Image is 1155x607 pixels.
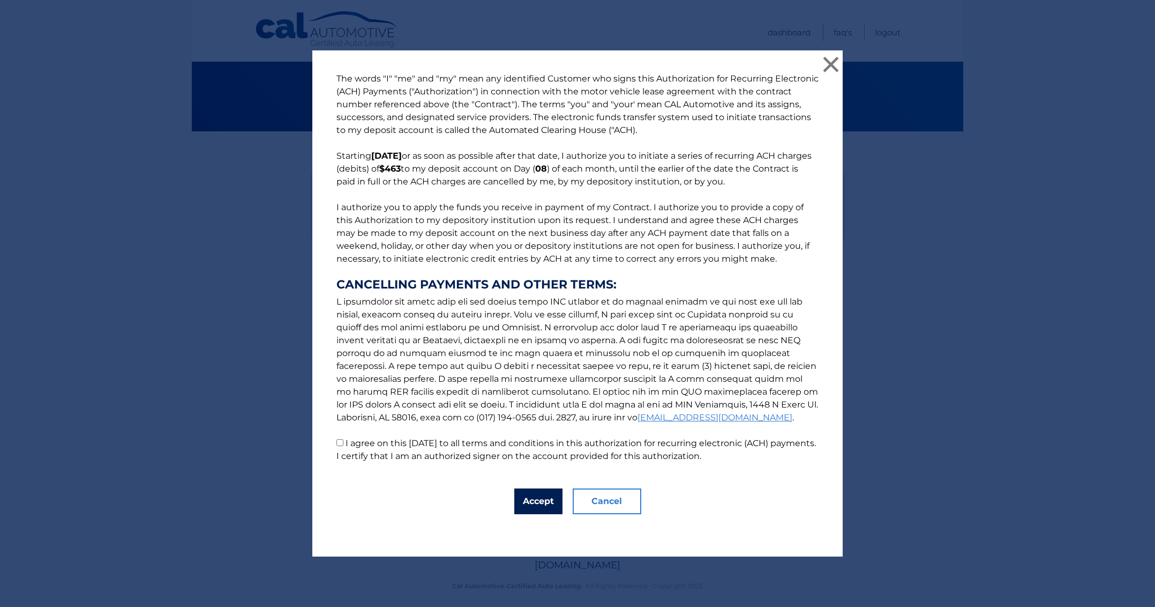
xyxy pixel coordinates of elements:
[336,438,816,461] label: I agree on this [DATE] to all terms and conditions in this authorization for recurring electronic...
[637,412,792,423] a: [EMAIL_ADDRESS][DOMAIN_NAME]
[820,54,842,75] button: ×
[336,278,819,291] strong: CANCELLING PAYMENTS AND OTHER TERMS:
[326,72,829,463] p: The words "I" "me" and "my" mean any identified Customer who signs this Authorization for Recurri...
[573,488,641,514] button: Cancel
[535,164,547,174] b: 08
[379,164,401,174] b: $463
[514,488,562,514] button: Accept
[371,151,402,161] b: [DATE]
